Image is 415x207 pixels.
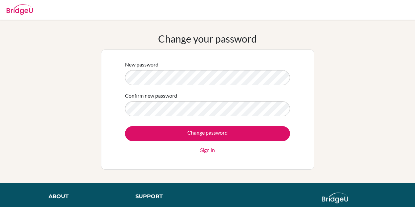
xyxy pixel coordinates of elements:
div: Support [135,193,201,200]
img: logo_white@2x-f4f0deed5e89b7ecb1c2cc34c3e3d731f90f0f143d5ea2071677605dd97b5244.png [322,193,348,203]
label: New password [125,61,158,68]
a: Sign in [200,146,215,154]
label: Confirm new password [125,92,177,100]
input: Change password [125,126,290,141]
div: About [49,193,121,200]
h1: Change your password [158,33,257,45]
img: Bridge-U [7,4,33,15]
